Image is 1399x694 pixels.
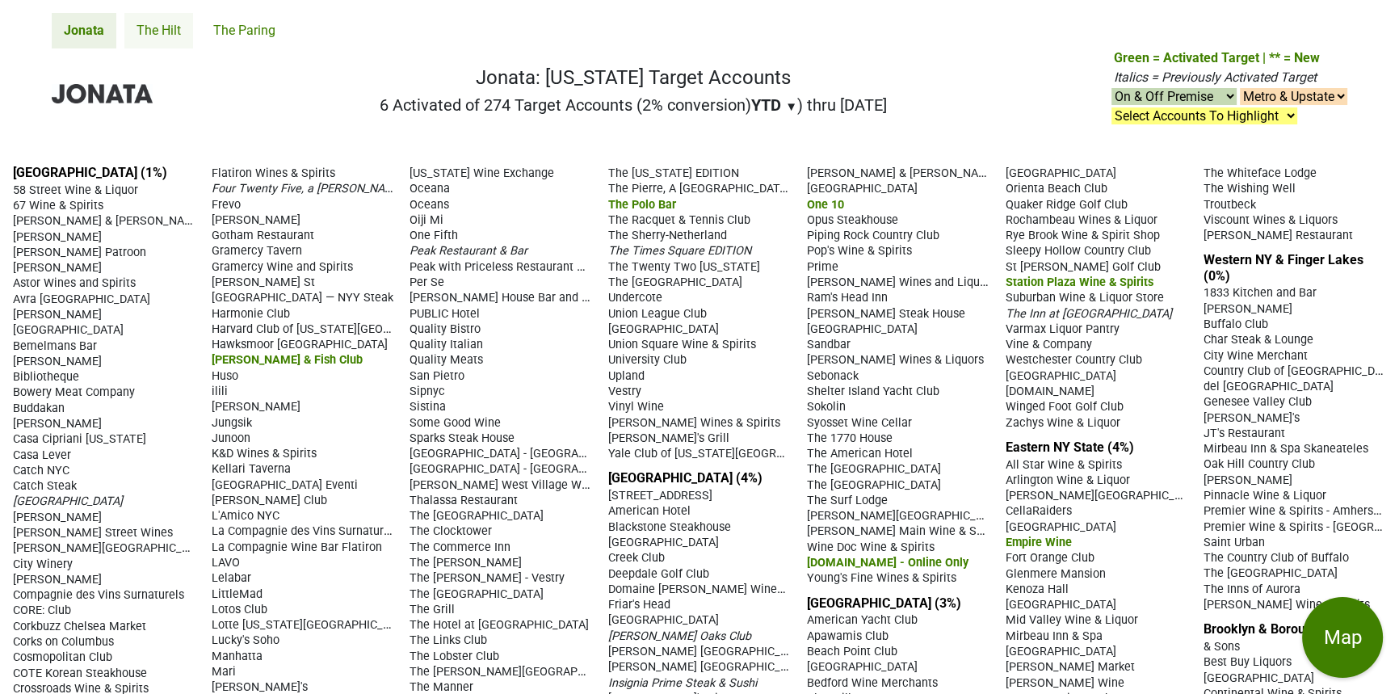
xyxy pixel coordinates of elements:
[1204,536,1265,549] span: Saint Urban
[1204,566,1338,580] span: The [GEOGRAPHIC_DATA]
[608,385,641,398] span: Vestry
[608,180,856,196] span: The Pierre, A [GEOGRAPHIC_DATA], [US_STATE]
[608,598,670,612] span: Friar's Head
[410,322,481,336] span: Quality Bistro
[1006,458,1122,472] span: All Star Wine & Spirits
[410,385,445,398] span: Sipnyc
[410,400,446,414] span: Sistina
[785,99,797,114] span: ▼
[807,260,838,274] span: Prime
[380,95,887,115] h2: 6 Activated of 274 Target Accounts (2% conversion) ) thru [DATE]
[807,571,956,585] span: Young's Fine Wines & Spirits
[13,385,135,399] span: Bowery Meat Company
[410,182,450,196] span: Oceana
[807,182,918,196] span: [GEOGRAPHIC_DATA]
[212,523,399,538] span: La Compagnie des Vins Surnaturels
[212,431,250,445] span: Junoon
[807,369,859,383] span: Sebonack
[807,556,968,570] span: [DOMAIN_NAME] - Online Only
[807,494,888,507] span: The Surf Lodge
[410,509,544,523] span: The [GEOGRAPHIC_DATA]
[608,416,780,430] span: [PERSON_NAME] Wines & Spirits
[807,198,844,212] span: One 10
[212,633,279,647] span: Lucky's Soho
[410,259,605,274] span: Peak with Priceless Restaurant & Bar
[13,526,173,540] span: [PERSON_NAME] Street Wines
[13,604,71,617] span: CORE: Club
[1204,363,1398,378] span: Country Club of [GEOGRAPHIC_DATA]
[212,244,302,258] span: Gramercy Tavern
[807,645,897,658] span: Beach Point Club
[212,416,252,430] span: Jungsik
[410,650,499,663] span: The Lobster Club
[608,229,727,242] span: The Sherry-Netherland
[1006,551,1094,565] span: Fort Orange Club
[410,353,483,367] span: Quality Meats
[807,213,898,227] span: Opus Steakhouse
[13,448,71,462] span: Casa Lever
[410,633,487,647] span: The Links Club
[13,588,184,602] span: Compagnie des Vins Surnaturels
[13,650,112,664] span: Cosmopolitan Club
[608,676,757,690] span: Insignia Prime Steak & Sushi
[807,165,1006,180] span: [PERSON_NAME] & [PERSON_NAME]'s
[410,431,515,445] span: Sparks Steak House
[13,402,65,415] span: Buddakan
[1006,291,1164,305] span: Suburban Wine & Liquor Store
[807,338,851,351] span: Sandbar
[410,603,455,616] span: The Grill
[1006,353,1142,367] span: Westchester Country Club
[212,213,300,227] span: [PERSON_NAME]
[13,230,102,244] span: [PERSON_NAME]
[1006,629,1103,643] span: Mirbeau Inn & Spa
[608,400,664,414] span: Vinyl Wine
[1204,473,1292,487] span: [PERSON_NAME]
[13,261,102,275] span: [PERSON_NAME]
[410,289,603,305] span: [PERSON_NAME] House Bar and Grill
[807,400,846,414] span: Sokolin
[807,613,918,627] span: American Yacht Club
[1006,198,1128,212] span: Quaker Ridge Golf Club
[1204,671,1314,685] span: [GEOGRAPHIC_DATA]
[608,581,830,596] span: Domaine [PERSON_NAME] Wines & Spirits
[608,369,645,383] span: Upland
[1006,244,1151,258] span: Sleepy Hollow Country Club
[13,479,77,493] span: Catch Steak
[410,416,501,430] span: Some Good Wine
[410,244,527,258] span: Peak Restaurant & Bar
[1114,50,1320,65] span: Green = Activated Target | ** = New
[410,307,480,321] span: PUBLIC Hotel
[1006,645,1116,658] span: [GEOGRAPHIC_DATA]
[410,618,589,632] span: The Hotel at [GEOGRAPHIC_DATA]
[1006,182,1107,196] span: Orienta Beach Club
[1204,333,1313,347] span: Char Steak & Lounge
[608,551,665,565] span: Creek Club
[13,540,212,555] span: [PERSON_NAME][GEOGRAPHIC_DATA]
[13,573,102,587] span: [PERSON_NAME]
[1204,302,1292,316] span: [PERSON_NAME]
[212,353,363,367] span: [PERSON_NAME] & Fish Club
[1006,260,1161,274] span: St [PERSON_NAME] Golf Club
[13,246,146,259] span: [PERSON_NAME] Patroon
[1204,640,1240,654] span: & Sons
[212,338,388,351] span: Hawksmoor [GEOGRAPHIC_DATA]
[212,180,465,196] span: Four Twenty Five, a [PERSON_NAME] Restaurant
[410,494,518,507] span: Thalassa Restaurant
[1204,213,1338,227] span: Viscount Wines & Liquors
[212,680,308,694] span: [PERSON_NAME]'s
[608,213,750,227] span: The Racquet & Tennis Club
[807,322,918,336] span: [GEOGRAPHIC_DATA]
[1006,369,1116,383] span: [GEOGRAPHIC_DATA]
[410,524,492,538] span: The Clocktower
[1204,411,1300,425] span: [PERSON_NAME]'s
[608,166,739,180] span: The [US_STATE] EDITION
[212,321,468,336] span: Harvard Club of [US_STATE][GEOGRAPHIC_DATA]
[608,244,751,258] span: The Times Square EDITION
[608,643,811,658] span: [PERSON_NAME] [GEOGRAPHIC_DATA]
[608,504,691,518] span: American Hotel
[1006,473,1130,487] span: Arlington Wine & Liquor
[380,66,887,90] h1: Jonata: [US_STATE] Target Accounts
[1114,69,1317,85] span: Italics = Previously Activated Target
[212,616,414,632] span: Lotte [US_STATE][GEOGRAPHIC_DATA]
[807,447,913,461] span: The American Hotel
